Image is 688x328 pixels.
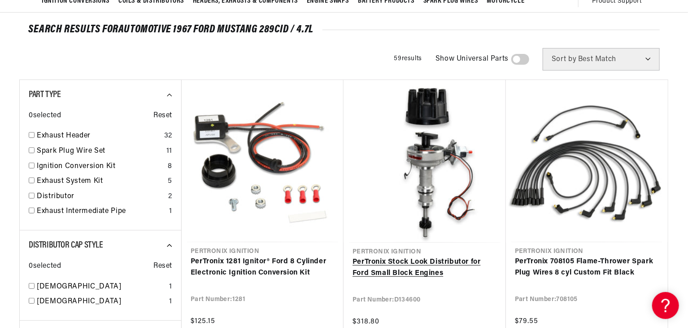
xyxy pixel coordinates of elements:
[29,261,61,272] span: 0 selected
[168,191,172,203] div: 2
[168,176,172,187] div: 5
[552,56,576,63] span: Sort by
[153,261,172,272] span: Reset
[29,90,61,99] span: Part Type
[168,161,172,173] div: 8
[543,48,660,71] select: Sort by
[394,55,422,62] span: 59 results
[169,206,172,217] div: 1
[37,296,165,308] a: [DEMOGRAPHIC_DATA]
[37,206,165,217] a: Exhaust Intermediate Pipe
[37,161,164,173] a: Ignition Conversion Kit
[153,110,172,122] span: Reset
[164,130,172,142] div: 32
[353,257,497,279] a: PerTronix Stock Look Distributor for Ford Small Block Engines
[191,256,335,279] a: PerTronix 1281 Ignitor® Ford 8 Cylinder Electronic Ignition Conversion Kit
[28,25,660,34] div: SEARCH RESULTS FOR Automotive 1967 Ford Mustang 289cid / 4.7L
[37,130,161,142] a: Exhaust Header
[29,241,103,250] span: Distributor Cap Style
[37,146,163,157] a: Spark Plug Wire Set
[37,176,164,187] a: Exhaust System Kit
[166,146,172,157] div: 11
[169,281,172,293] div: 1
[169,296,172,308] div: 1
[29,110,61,122] span: 0 selected
[515,256,659,279] a: PerTronix 708105 Flame-Thrower Spark Plug Wires 8 cyl Custom Fit Black
[37,281,165,293] a: [DEMOGRAPHIC_DATA]
[435,53,509,65] span: Show Universal Parts
[37,191,165,203] a: Distributor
